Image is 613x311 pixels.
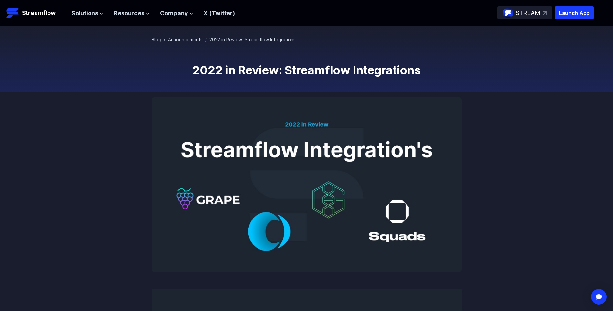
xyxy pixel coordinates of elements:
div: Open Intercom Messenger [591,289,607,305]
a: Streamflow [6,6,65,19]
button: Resources [114,9,150,18]
a: X (Twitter) [204,10,235,16]
img: streamflow-logo-circle.png [503,8,513,18]
img: top-right-arrow.svg [543,11,547,15]
a: Blog [152,37,161,42]
a: STREAM [497,6,552,19]
h1: 2022 in Review: Streamflow Integrations [152,64,462,77]
button: Solutions [71,9,103,18]
span: Solutions [71,9,98,18]
button: Launch App [555,6,594,19]
p: STREAM [516,8,540,18]
span: 2022 in Review: Streamflow Integrations [209,37,296,42]
img: 2022 in Review: Streamflow Integrations [152,97,462,272]
button: Company [160,9,193,18]
p: Streamflow [22,8,56,17]
span: / [164,37,165,42]
span: Company [160,9,188,18]
span: / [205,37,207,42]
img: Streamflow Logo [6,6,19,19]
span: Resources [114,9,144,18]
a: Announcements [168,37,203,42]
